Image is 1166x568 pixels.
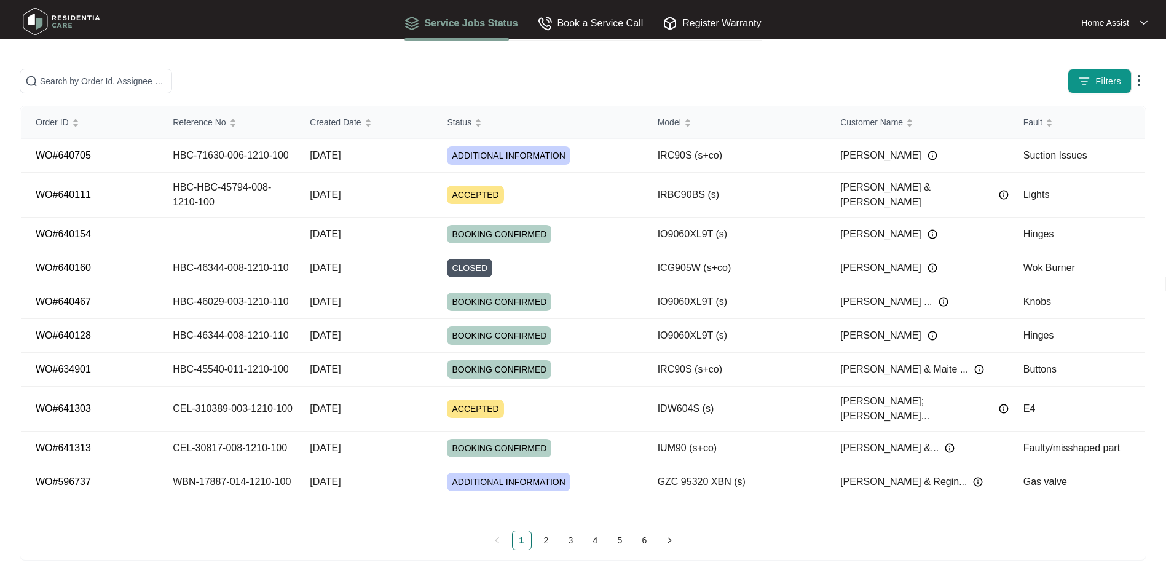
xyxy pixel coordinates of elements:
[939,297,948,307] img: Info icon
[447,473,570,491] span: ADDITIONAL INFORMATION
[1009,353,1145,387] td: Buttons
[538,16,553,31] img: Book a Service Call icon
[158,387,295,432] td: CEL-310389-003-1210-100
[586,531,605,550] li: 4
[1095,75,1121,88] span: Filters
[561,531,581,550] li: 3
[1132,73,1146,88] img: dropdown arrow
[513,531,531,550] a: 1
[643,285,826,319] td: IO9060XL9T (s)
[18,3,104,40] img: residentia care logo
[310,476,341,487] span: [DATE]
[973,477,983,487] img: Info icon
[1009,251,1145,285] td: Wok Burner
[840,261,921,275] span: [PERSON_NAME]
[840,116,903,129] span: Customer Name
[663,15,761,31] div: Register Warranty
[310,296,341,307] span: [DATE]
[643,432,826,465] td: IUM90 (s+co)
[36,330,91,341] a: WO#640128
[928,263,937,273] img: Info icon
[310,150,341,160] span: [DATE]
[487,531,507,550] button: left
[158,319,295,353] td: HBC-46344-008-1210-110
[928,331,937,341] img: Info icon
[1081,17,1129,29] p: Home Assist
[537,531,556,550] a: 2
[1009,285,1145,319] td: Knobs
[635,531,655,550] li: 6
[447,400,503,418] span: ACCEPTED
[840,227,921,242] span: [PERSON_NAME]
[447,225,551,243] span: BOOKING CONFIRMED
[447,116,471,129] span: Status
[1009,432,1145,465] td: Faulty/misshaped part
[643,139,826,173] td: IRC90S (s+co)
[586,531,605,550] a: 4
[840,394,993,424] span: [PERSON_NAME]; [PERSON_NAME]...
[1009,173,1145,218] td: Lights
[636,531,654,550] a: 6
[310,116,361,129] span: Created Date
[310,364,341,374] span: [DATE]
[643,218,826,251] td: IO9060XL9T (s)
[487,531,507,550] li: Previous Page
[36,229,91,239] a: WO#640154
[310,262,341,273] span: [DATE]
[447,259,492,277] span: CLOSED
[945,443,955,453] img: Info icon
[36,476,91,487] a: WO#596737
[999,404,1009,414] img: Info icon
[643,387,826,432] td: IDW604S (s)
[1078,75,1090,87] img: filter icon
[928,151,937,160] img: Info icon
[310,443,341,453] span: [DATE]
[447,146,570,165] span: ADDITIONAL INFORMATION
[1140,20,1148,26] img: dropdown arrow
[158,106,295,139] th: Reference No
[663,16,677,31] img: Register Warranty icon
[310,330,341,341] span: [DATE]
[611,531,629,550] a: 5
[404,15,518,31] div: Service Jobs Status
[1009,319,1145,353] td: Hinges
[999,190,1009,200] img: Info icon
[158,353,295,387] td: HBC-45540-011-1210-100
[1068,69,1132,93] button: filter iconFilters
[840,475,967,489] span: [PERSON_NAME] & Regin...
[432,106,642,139] th: Status
[310,189,341,200] span: [DATE]
[173,116,226,129] span: Reference No
[643,106,826,139] th: Model
[928,229,937,239] img: Info icon
[36,443,91,453] a: WO#641313
[840,441,939,456] span: [PERSON_NAME] &...
[1009,465,1145,499] td: Gas valve
[158,139,295,173] td: HBC-71630-006-1210-100
[974,365,984,374] img: Info icon
[562,531,580,550] a: 3
[825,106,1009,139] th: Customer Name
[158,251,295,285] td: HBC-46344-008-1210-110
[310,403,341,414] span: [DATE]
[158,285,295,319] td: HBC-46029-003-1210-110
[643,173,826,218] td: IRBC90BS (s)
[447,439,551,457] span: BOOKING CONFIRMED
[158,173,295,218] td: HBC-HBC-45794-008-1210-100
[660,531,679,550] button: right
[36,296,91,307] a: WO#640467
[840,328,921,343] span: [PERSON_NAME]
[447,293,551,311] span: BOOKING CONFIRMED
[36,403,91,414] a: WO#641303
[36,262,91,273] a: WO#640160
[643,353,826,387] td: IRC90S (s+co)
[666,537,673,544] span: right
[1009,387,1145,432] td: E4
[447,186,503,204] span: ACCEPTED
[404,16,419,31] img: Service Jobs Status icon
[840,148,921,163] span: [PERSON_NAME]
[310,229,341,239] span: [DATE]
[1009,218,1145,251] td: Hinges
